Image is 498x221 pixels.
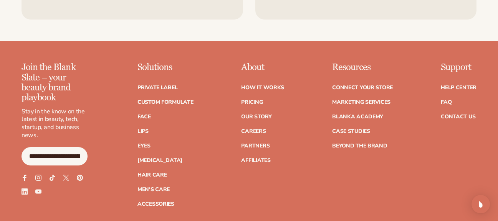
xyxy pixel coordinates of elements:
a: Contact Us [441,114,475,120]
a: Custom formulate [137,100,194,105]
p: Join the Blank Slate – your beauty brand playbook [22,62,88,103]
a: Case Studies [332,129,370,134]
a: Beyond the brand [332,143,387,149]
a: How It Works [241,85,284,90]
p: Support [441,62,476,72]
p: Solutions [137,62,194,72]
a: Hair Care [137,172,167,178]
a: Our Story [241,114,271,120]
a: Lips [137,129,149,134]
p: Stay in the know on the latest in beauty, tech, startup, and business news. [22,108,88,139]
a: Affiliates [241,158,270,163]
p: Resources [332,62,393,72]
a: Face [137,114,151,120]
a: Blanka Academy [332,114,383,120]
div: Open Intercom Messenger [472,195,490,213]
a: Eyes [137,143,151,149]
a: Help Center [441,85,476,90]
button: Subscribe [70,147,87,165]
a: Pricing [241,100,263,105]
a: FAQ [441,100,452,105]
a: Connect your store [332,85,393,90]
p: About [241,62,284,72]
a: Careers [241,129,266,134]
a: Accessories [137,201,174,207]
a: Partners [241,143,270,149]
a: Marketing services [332,100,390,105]
a: Men's Care [137,187,170,192]
a: [MEDICAL_DATA] [137,158,182,163]
a: Private label [137,85,177,90]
